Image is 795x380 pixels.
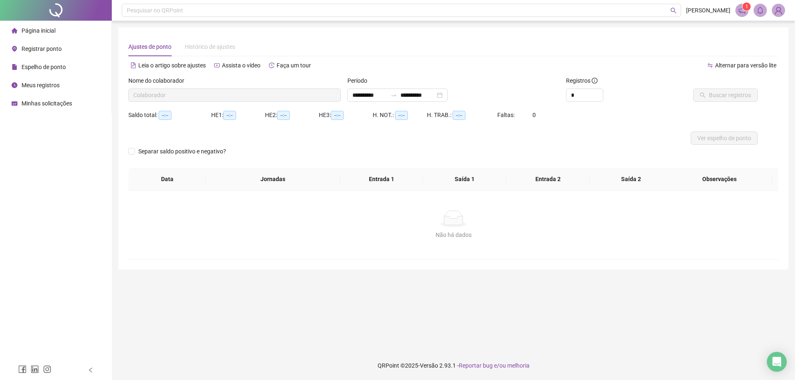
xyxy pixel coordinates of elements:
span: facebook [18,365,26,373]
span: Faça um tour [277,62,311,69]
span: 0 [532,112,536,118]
span: Reportar bug e/ou melhoria [459,362,530,369]
span: Faltas: [497,112,516,118]
th: Saída 2 [590,168,673,191]
span: Registrar ponto [22,45,62,52]
div: H. NOT.: [373,110,427,120]
span: --:-- [277,111,290,120]
span: Alternar para versão lite [715,62,776,69]
span: notification [738,7,746,14]
span: Espelho de ponto [22,64,66,70]
sup: 1 [742,2,751,11]
span: to [390,92,397,98]
div: Saldo total: [128,110,211,120]
span: --:-- [331,111,344,120]
button: Ver espelho de ponto [691,131,758,145]
span: environment [12,46,17,52]
div: Open Intercom Messenger [767,352,787,372]
div: HE 1: [211,110,265,120]
span: Ajustes de ponto [128,43,171,50]
th: Jornadas [206,168,340,191]
span: --:-- [453,111,465,120]
div: H. TRAB.: [427,110,497,120]
span: Minhas solicitações [22,100,72,107]
span: Versão [420,362,438,369]
span: Separar saldo positivo e negativo? [135,147,229,156]
span: [PERSON_NAME] [686,6,730,15]
span: search [670,7,677,14]
span: Página inicial [22,27,55,34]
span: schedule [12,100,17,106]
footer: QRPoint © 2025 - 2.93.1 - [112,351,795,380]
button: Buscar registros [693,88,758,102]
th: Data [128,168,206,191]
span: info-circle [592,78,597,84]
div: HE 2: [265,110,319,120]
span: Histórico de ajustes [185,43,235,50]
span: Registros [566,76,597,85]
span: 1 [745,4,748,10]
img: 93606 [772,4,785,17]
span: swap [707,62,713,68]
span: youtube [214,62,220,68]
div: Não há dados [138,230,768,239]
span: home [12,28,17,33]
th: Saída 1 [423,168,506,191]
span: file-text [130,62,136,68]
label: Período [347,76,373,85]
span: --:-- [223,111,236,120]
span: --:-- [395,111,408,120]
th: Entrada 1 [340,168,423,191]
span: linkedin [31,365,39,373]
span: history [269,62,275,68]
span: Assista o vídeo [222,62,260,69]
span: file [12,64,17,70]
label: Nome do colaborador [128,76,190,85]
span: --:-- [159,111,171,120]
span: left [88,367,94,373]
span: Observações [673,174,766,184]
span: Meus registros [22,82,60,88]
div: HE 3: [319,110,373,120]
span: bell [756,7,764,14]
span: instagram [43,365,51,373]
th: Observações [667,168,772,191]
span: Leia o artigo sobre ajustes [138,62,206,69]
th: Entrada 2 [506,168,590,191]
span: swap-right [390,92,397,98]
span: clock-circle [12,82,17,88]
